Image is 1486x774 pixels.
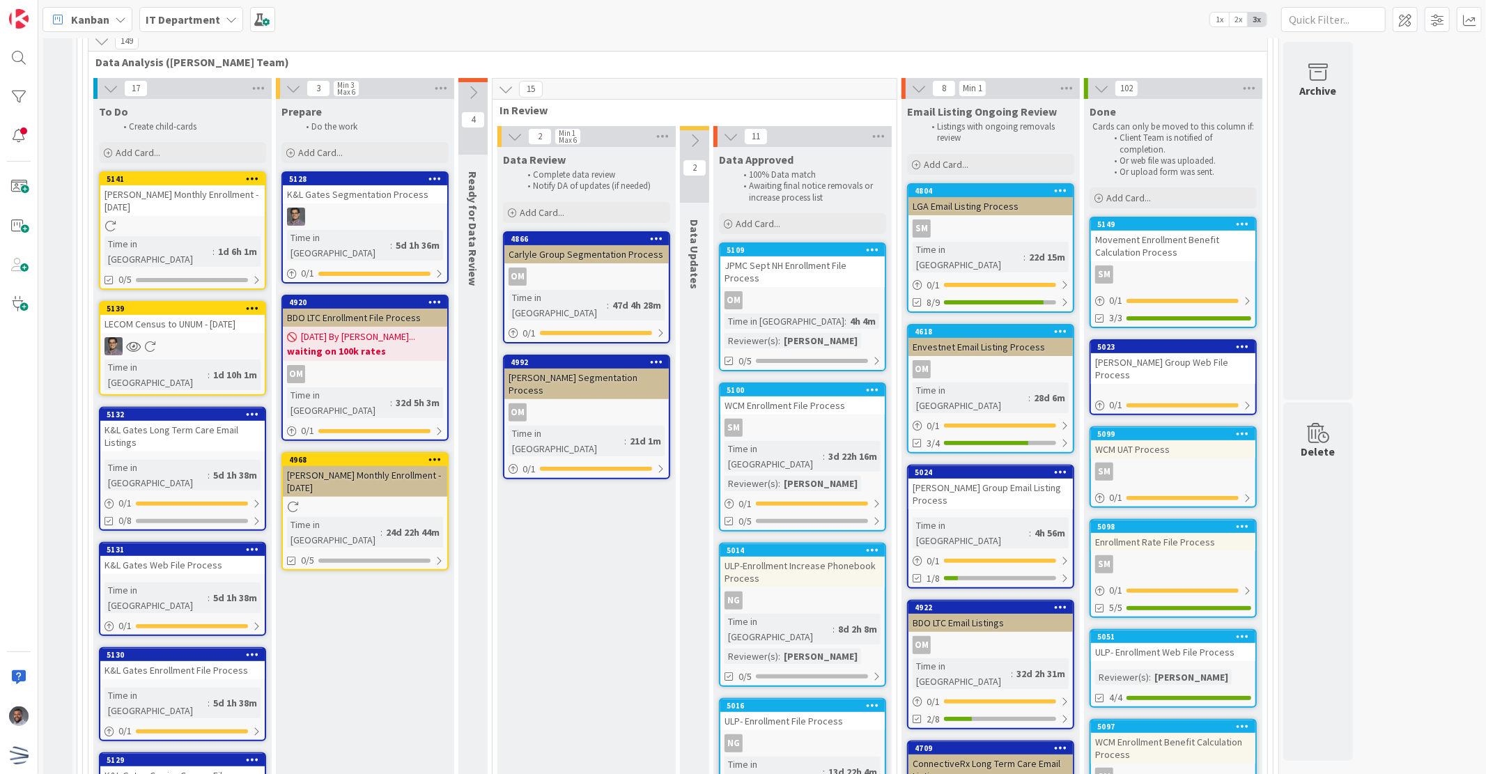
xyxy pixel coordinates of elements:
span: : [844,314,846,329]
div: Time in [GEOGRAPHIC_DATA] [509,426,624,456]
div: 5051ULP- Enrollment Web File Process [1091,630,1255,661]
div: 5109JPMC Sept NH Enrollment File Process [720,244,885,287]
div: 0/1 [908,417,1073,435]
span: Data Analysis (Carin Team) [95,55,1250,69]
a: 5128K&L Gates Segmentation ProcessCSTime in [GEOGRAPHIC_DATA]:5d 1h 36m0/1 [281,171,449,284]
div: 5130K&L Gates Enrollment File Process [100,649,265,679]
div: ULP- Enrollment File Process [720,712,885,730]
div: 0/1 [283,422,447,440]
div: Time in [GEOGRAPHIC_DATA] [105,582,208,613]
div: 5099 [1097,429,1255,439]
div: 4992 [511,357,669,367]
div: 4866 [511,234,669,244]
span: : [208,367,210,382]
img: Visit kanbanzone.com [9,9,29,29]
div: 5099WCM UAT Process [1091,428,1255,458]
div: 5139 [107,304,265,314]
span: 0 / 1 [1109,490,1122,505]
div: Time in [GEOGRAPHIC_DATA] [913,242,1023,272]
span: : [208,590,210,605]
div: 5130 [107,650,265,660]
div: K&L Gates Enrollment File Process [100,661,265,679]
div: ULP-Enrollment Increase Phonebook Process [720,557,885,587]
span: : [607,297,609,313]
div: 4968 [289,455,447,465]
span: Prepare [281,105,322,118]
div: OM [720,291,885,309]
span: Add Card... [1106,192,1151,204]
div: 5099 [1091,428,1255,440]
a: 5109JPMC Sept NH Enrollment File ProcessOMTime in [GEOGRAPHIC_DATA]:4h 4mReviewer(s):[PERSON_NAME... [719,242,886,371]
div: 5024[PERSON_NAME] Group Email Listing Process [908,466,1073,509]
div: 5097 [1097,722,1255,732]
div: 5128K&L Gates Segmentation Process [283,173,447,203]
div: 1d 6h 1m [215,244,261,259]
span: : [1149,669,1151,685]
div: 5024 [908,466,1073,479]
div: 32d 2h 31m [1013,666,1069,681]
span: : [1028,390,1030,405]
span: Add Card... [298,146,343,159]
span: 3/4 [927,436,940,451]
a: 5130K&L Gates Enrollment File ProcessTime in [GEOGRAPHIC_DATA]:5d 1h 38m0/1 [99,647,266,741]
span: 0 / 1 [927,278,940,293]
b: waiting on 100k rates [287,344,443,358]
span: [DATE] By [PERSON_NAME]... [301,330,415,344]
div: 5149 [1097,219,1255,229]
div: SM [1091,463,1255,481]
span: 149 [115,33,139,49]
div: JPMC Sept NH Enrollment File Process [720,256,885,287]
a: 5014ULP-Enrollment Increase Phonebook ProcessNGTime in [GEOGRAPHIC_DATA]:8d 2h 8mReviewer(s):[PER... [719,543,886,687]
img: avatar [9,745,29,765]
span: Kanban [71,11,109,28]
div: 5098Enrollment Rate File Process [1091,520,1255,551]
span: Done [1090,105,1116,118]
div: Reviewer(s) [725,476,778,491]
div: 0/1 [908,552,1073,570]
div: 4920BDO LTC Enrollment File Process [283,296,447,327]
div: Enrollment Rate File Process [1091,533,1255,551]
div: OM [283,365,447,383]
div: 0/1 [1091,582,1255,599]
div: 5014 [727,545,885,555]
div: 5016 [727,701,885,711]
div: 24d 22h 44m [382,525,443,540]
div: Movement Enrollment Benefit Calculation Process [1091,231,1255,261]
span: 0/5 [118,272,132,287]
div: 22d 15m [1026,249,1069,265]
div: 5014 [720,544,885,557]
div: SM [725,419,743,437]
div: Time in [GEOGRAPHIC_DATA] [913,658,1011,689]
div: 0/1 [1091,292,1255,309]
div: Time in [GEOGRAPHIC_DATA] [105,236,212,267]
div: OM [725,291,743,309]
a: 5051ULP- Enrollment Web File ProcessReviewer(s):[PERSON_NAME]4/4 [1090,629,1257,708]
div: Carlyle Group Segmentation Process [504,245,669,263]
div: 5132 [107,410,265,419]
div: 4922 [915,603,1073,612]
div: K&L Gates Long Term Care Email Listings [100,421,265,451]
div: 4968[PERSON_NAME] Monthly Enrollment - [DATE] [283,454,447,497]
img: CS [287,208,305,226]
div: Time in [GEOGRAPHIC_DATA] [725,314,844,329]
div: WCM Enrollment File Process [720,396,885,415]
div: 5131K&L Gates Web File Process [100,543,265,574]
div: SM [720,419,885,437]
span: 0 / 1 [301,424,314,438]
span: Add Card... [520,206,564,219]
div: OM [504,403,669,421]
span: 4/4 [1109,690,1122,705]
div: Time in [GEOGRAPHIC_DATA] [725,614,833,644]
div: Time in [GEOGRAPHIC_DATA] [287,517,380,548]
div: CS [100,337,265,355]
span: Email Listing Ongoing Review [907,105,1057,118]
a: 5098Enrollment Rate File ProcessSM0/15/5 [1090,519,1257,618]
div: [PERSON_NAME] Segmentation Process [504,369,669,399]
div: 5128 [289,174,447,184]
div: 47d 4h 28m [609,297,665,313]
a: 5024[PERSON_NAME] Group Email Listing ProcessTime in [GEOGRAPHIC_DATA]:4h 56m0/11/8 [907,465,1074,589]
div: 4922BDO LTC Email Listings [908,601,1073,632]
div: SM [1095,463,1113,481]
span: : [380,525,382,540]
span: 0 / 1 [118,724,132,738]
